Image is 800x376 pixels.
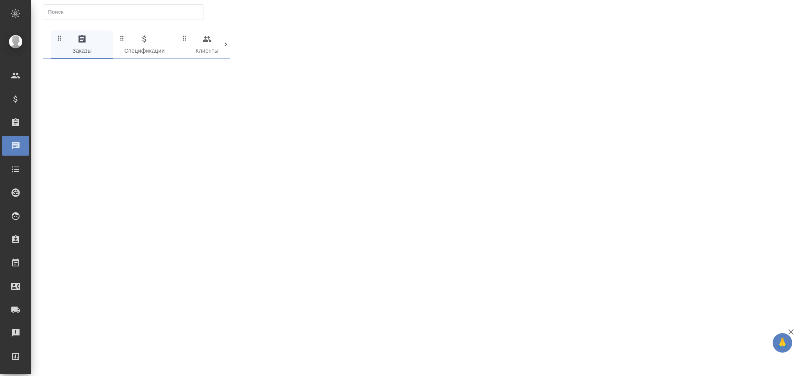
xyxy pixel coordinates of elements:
svg: Зажми и перетащи, чтобы поменять порядок вкладок [118,34,126,42]
button: 🙏 [773,333,792,353]
svg: Зажми и перетащи, чтобы поменять порядок вкладок [56,34,63,42]
svg: Зажми и перетащи, чтобы поменять порядок вкладок [181,34,188,42]
input: Поиск [48,7,204,18]
span: Клиенты [180,34,234,56]
span: 🙏 [776,335,789,351]
span: Заказы [55,34,109,56]
span: Спецификации [118,34,171,56]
